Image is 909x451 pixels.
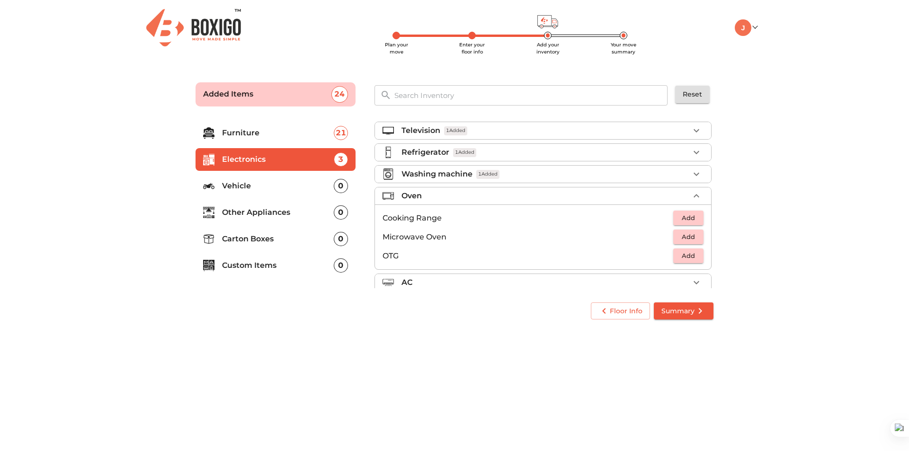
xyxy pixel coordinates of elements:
span: Add your inventory [536,42,560,55]
div: 0 [334,232,348,246]
img: oven [383,190,394,202]
button: Floor Info [591,302,650,320]
span: Summary [661,305,706,317]
span: Add [678,250,699,261]
p: Electronics [222,154,334,165]
p: Refrigerator [401,147,449,158]
span: Add [678,212,699,223]
img: refrigerator [383,147,394,158]
button: Add [673,248,704,263]
span: 1 Added [444,126,467,135]
span: 1 Added [453,148,476,157]
p: Added Items [203,88,331,100]
span: Plan your move [385,42,408,55]
img: Boxigo [146,9,241,46]
span: Add [678,231,699,242]
img: television [383,125,394,136]
button: Add [673,230,704,244]
p: Other Appliances [222,207,334,218]
span: Your move summary [611,42,636,55]
p: Vehicle [222,180,334,192]
div: 3 [334,152,348,167]
div: 0 [334,179,348,193]
p: Microwave Oven [383,231,673,243]
p: Custom Items [222,260,334,271]
button: Summary [654,302,713,320]
span: 1 Added [476,170,499,179]
p: Washing machine [401,168,472,180]
button: Add [673,211,704,225]
p: AC [401,277,412,288]
span: Floor Info [598,305,642,317]
p: Carton Boxes [222,233,334,245]
p: OTG [383,250,673,262]
img: washing_machine [383,168,394,180]
p: Cooking Range [383,212,673,224]
p: Oven [401,190,422,202]
img: air_conditioner [383,277,394,288]
div: 0 [334,205,348,220]
button: Reset [675,86,710,103]
p: Television [401,125,440,136]
div: 21 [334,126,348,140]
div: 0 [334,258,348,273]
span: Reset [683,88,702,100]
div: 24 [331,86,348,103]
span: Enter your floor info [459,42,485,55]
input: Search Inventory [389,85,674,106]
p: Furniture [222,127,334,139]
